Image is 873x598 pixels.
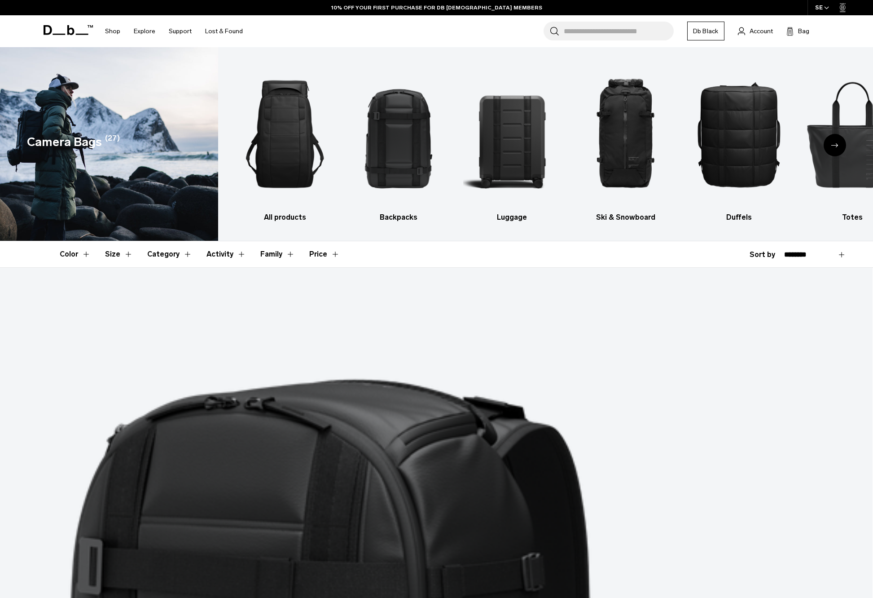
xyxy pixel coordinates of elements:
[260,241,295,267] button: Toggle Filter
[577,61,675,208] img: Db
[690,61,788,223] li: 5 / 10
[577,61,675,223] a: Db Ski & Snowboard
[577,212,675,223] h3: Ski & Snowboard
[331,4,542,12] a: 10% OFF YOUR FIRST PURCHASE FOR DB [DEMOGRAPHIC_DATA] MEMBERS
[147,241,192,267] button: Toggle Filter
[309,241,340,267] button: Toggle Price
[236,212,334,223] h3: All products
[690,61,788,208] img: Db
[350,61,447,208] img: Db
[690,61,788,223] a: Db Duffels
[798,27,809,36] span: Bag
[463,212,561,223] h3: Luggage
[690,212,788,223] h3: Duffels
[206,241,246,267] button: Toggle Filter
[738,26,773,36] a: Account
[105,241,133,267] button: Toggle Filter
[463,61,561,223] li: 3 / 10
[786,26,809,36] button: Bag
[134,15,155,47] a: Explore
[205,15,243,47] a: Lost & Found
[824,134,846,156] div: Next slide
[98,15,250,47] nav: Main Navigation
[350,212,447,223] h3: Backpacks
[105,133,120,151] span: (27)
[169,15,192,47] a: Support
[105,15,120,47] a: Shop
[350,61,447,223] li: 2 / 10
[236,61,334,223] li: 1 / 10
[350,61,447,223] a: Db Backpacks
[463,61,561,223] a: Db Luggage
[236,61,334,223] a: Db All products
[60,241,91,267] button: Toggle Filter
[577,61,675,223] li: 4 / 10
[463,61,561,208] img: Db
[236,61,334,208] img: Db
[27,133,102,151] h1: Camera Bags
[687,22,724,40] a: Db Black
[750,27,773,36] span: Account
